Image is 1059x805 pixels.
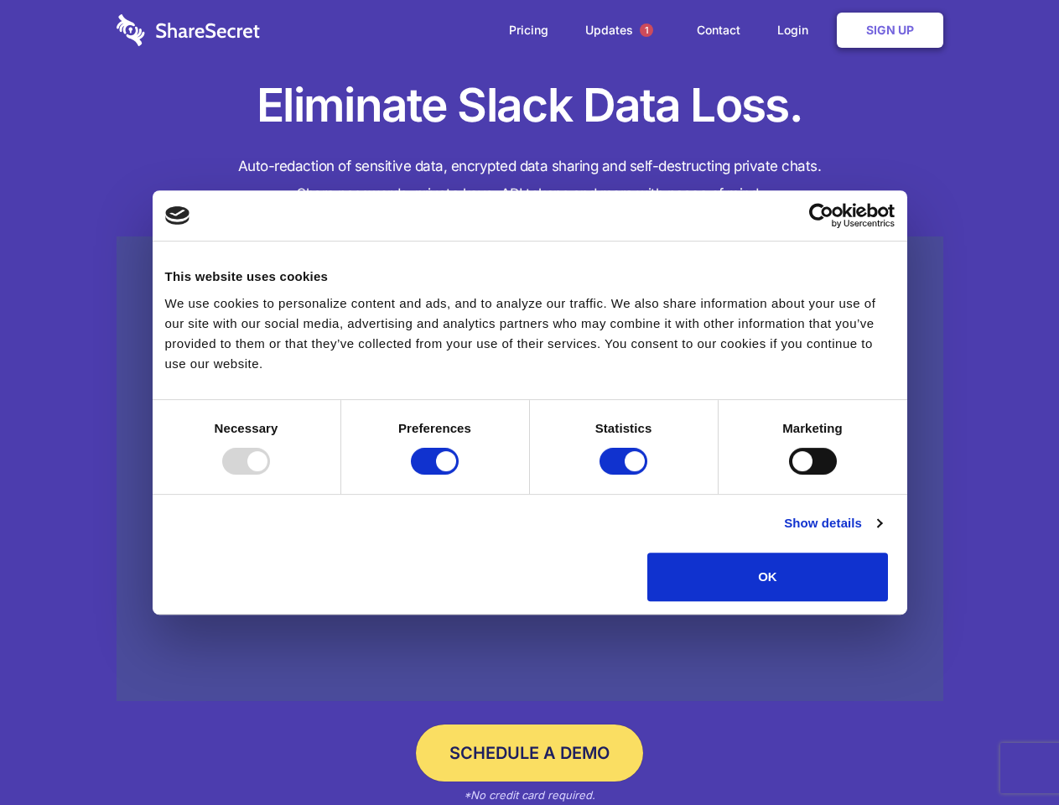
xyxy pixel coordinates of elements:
span: 1 [640,23,653,37]
img: logo-wordmark-white-trans-d4663122ce5f474addd5e946df7df03e33cb6a1c49d2221995e7729f52c070b2.svg [117,14,260,46]
a: Pricing [492,4,565,56]
a: Usercentrics Cookiebot - opens in a new window [748,203,895,228]
strong: Marketing [782,421,843,435]
strong: Preferences [398,421,471,435]
a: Wistia video thumbnail [117,236,943,702]
a: Sign Up [837,13,943,48]
h4: Auto-redaction of sensitive data, encrypted data sharing and self-destructing private chats. Shar... [117,153,943,208]
h1: Eliminate Slack Data Loss. [117,75,943,136]
a: Show details [784,513,881,533]
button: OK [647,553,888,601]
em: *No credit card required. [464,788,595,802]
a: Schedule a Demo [416,724,643,782]
a: Contact [680,4,757,56]
strong: Necessary [215,421,278,435]
div: We use cookies to personalize content and ads, and to analyze our traffic. We also share informat... [165,293,895,374]
strong: Statistics [595,421,652,435]
div: This website uses cookies [165,267,895,287]
img: logo [165,206,190,225]
a: Login [761,4,833,56]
